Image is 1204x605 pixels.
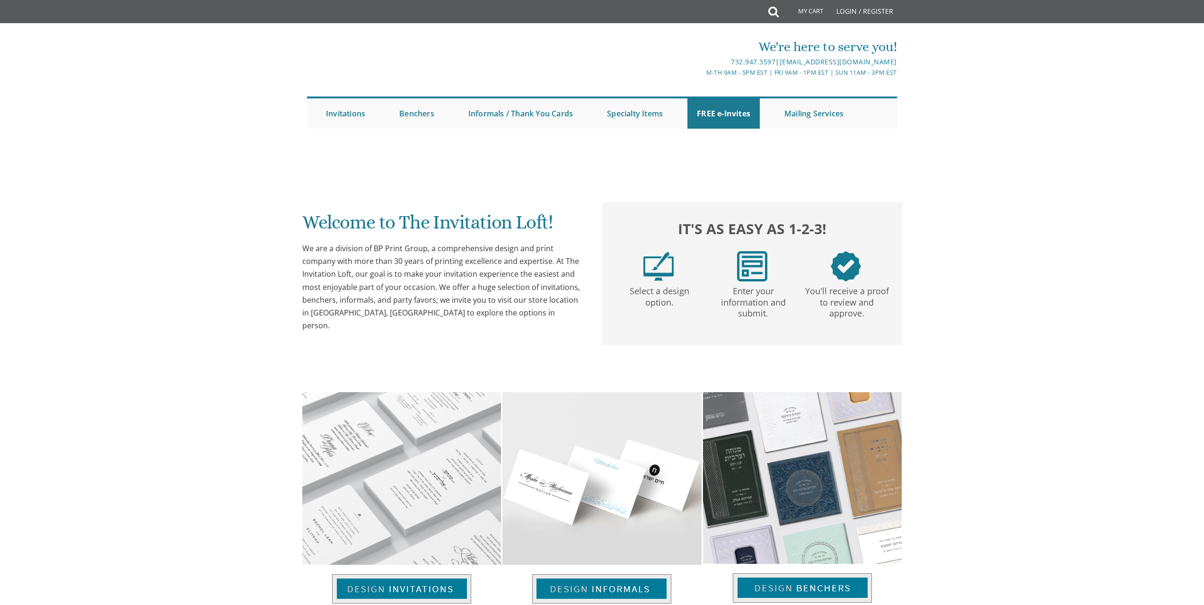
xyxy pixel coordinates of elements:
a: FREE e-Invites [687,98,760,129]
a: Benchers [390,98,444,129]
img: step3.png [831,251,861,281]
p: Enter your information and submit. [708,281,798,319]
p: Select a design option. [615,281,704,308]
a: Mailing Services [775,98,853,129]
a: My Cart [778,1,830,25]
div: | [504,56,897,68]
p: You'll receive a proof to review and approve. [802,281,892,319]
a: 732.947.3597 [731,57,775,66]
h1: Welcome to The Invitation Loft! [302,212,583,240]
a: Informals / Thank You Cards [459,98,582,129]
a: Specialty Items [598,98,672,129]
div: We are a division of BP Print Group, a comprehensive design and print company with more than 30 y... [302,242,583,332]
div: We're here to serve you! [504,37,897,56]
div: M-Th 9am - 5pm EST | Fri 9am - 1pm EST | Sun 11am - 3pm EST [504,68,897,78]
a: [EMAIL_ADDRESS][DOMAIN_NAME] [780,57,897,66]
h2: It's as easy as 1-2-3! [612,218,893,239]
a: Invitations [316,98,375,129]
img: step1.png [643,251,674,281]
img: step2.png [737,251,767,281]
